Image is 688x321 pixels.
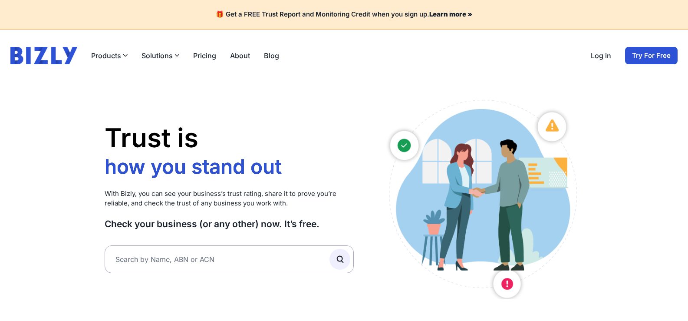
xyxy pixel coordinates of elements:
[91,50,128,61] button: Products
[429,10,472,18] a: Learn more »
[105,245,354,273] input: Search by Name, ABN or ACN
[230,50,250,61] a: About
[625,47,678,64] a: Try For Free
[193,50,216,61] a: Pricing
[105,154,286,179] li: how you stand out
[264,50,279,61] a: Blog
[380,96,583,299] img: Australian small business owners illustration
[105,122,198,153] span: Trust is
[105,179,286,204] li: who you work with
[10,10,678,19] h4: 🎁 Get a FREE Trust Report and Monitoring Credit when you sign up.
[105,218,354,230] h3: Check your business (or any other) now. It’s free.
[142,50,179,61] button: Solutions
[105,189,354,208] p: With Bizly, you can see your business’s trust rating, share it to prove you’re reliable, and chec...
[591,50,611,61] a: Log in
